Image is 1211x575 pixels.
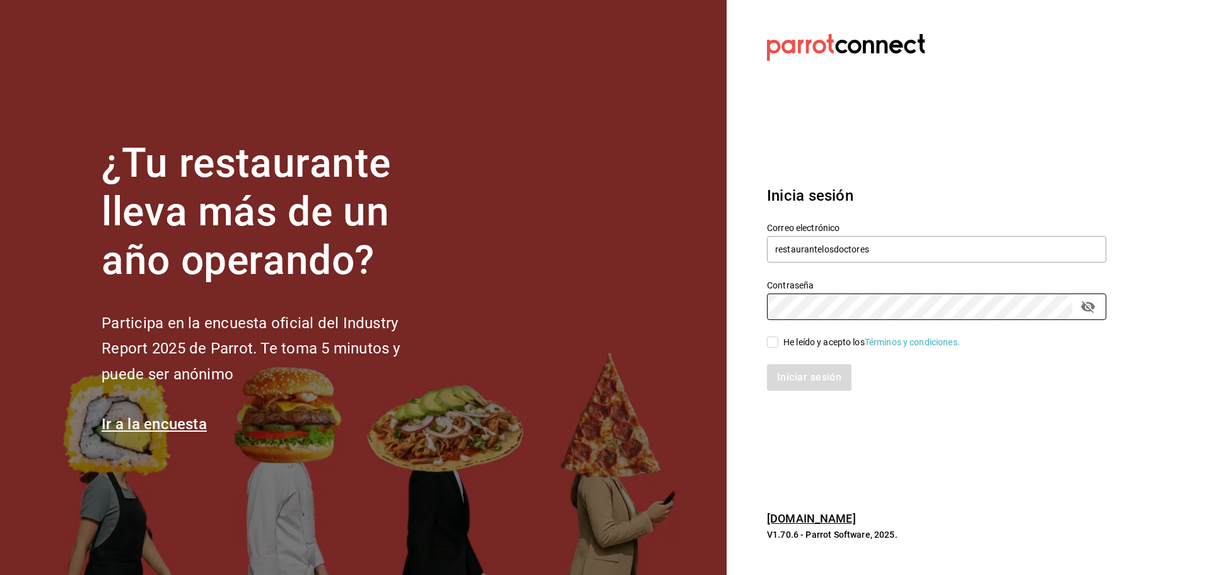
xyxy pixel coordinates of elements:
h3: Inicia sesión [767,184,1106,207]
a: Ir a la encuesta [102,415,207,433]
label: Correo electrónico [767,223,1106,232]
a: [DOMAIN_NAME] [767,512,856,525]
input: Ingresa tu correo electrónico [767,236,1106,263]
h2: Participa en la encuesta oficial del Industry Report 2025 de Parrot. Te toma 5 minutos y puede se... [102,311,442,388]
button: passwordField [1077,296,1099,317]
div: He leído y acepto los [783,336,960,349]
p: V1.70.6 - Parrot Software, 2025. [767,528,1106,541]
h1: ¿Tu restaurante lleva más de un año operando? [102,139,442,285]
a: Términos y condiciones. [865,337,960,347]
label: Contraseña [767,281,1106,290]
